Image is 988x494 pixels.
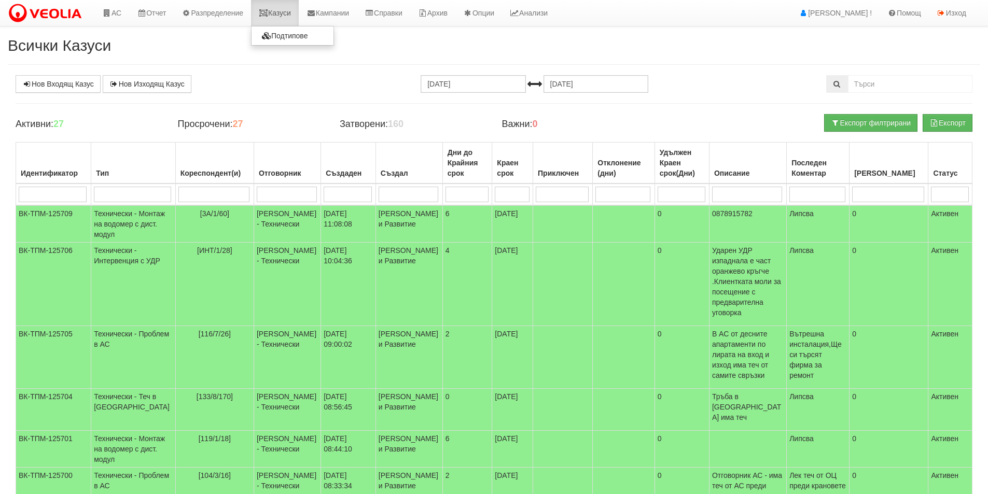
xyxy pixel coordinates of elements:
[375,143,442,184] th: Създал: No sort applied, activate to apply an ascending sort
[850,326,928,389] td: 0
[16,243,91,326] td: ВК-ТПМ-125706
[375,243,442,326] td: [PERSON_NAME] и Развитие
[321,143,376,184] th: Създаден: No sort applied, activate to apply an ascending sort
[252,29,333,43] a: Подтипове
[533,119,538,129] b: 0
[712,208,784,219] p: 0878915782
[375,431,442,468] td: [PERSON_NAME] и Развитие
[712,245,784,318] p: Ударен УДР изпаднала е част оранжево кръгче .Клиентката моли за посещение с предварителна уговорка
[321,243,376,326] td: [DATE] 10:04:36
[492,143,533,184] th: Краен срок: No sort applied, activate to apply an ascending sort
[848,75,972,93] input: Търсене по Идентификатор, Бл/Вх/Ап, Тип, Описание, Моб. Номер, Имейл, Файл, Коментар,
[789,434,814,443] span: Липсва
[787,143,850,184] th: Последен Коментар: No sort applied, activate to apply an ascending sort
[254,431,321,468] td: [PERSON_NAME] - Технически
[379,166,440,180] div: Създал
[91,389,176,431] td: Технически - Теч в [GEOGRAPHIC_DATA]
[502,119,648,130] h4: Важни:
[850,205,928,243] td: 0
[53,119,64,129] b: 27
[16,389,91,431] td: ВК-ТПМ-125704
[442,143,492,184] th: Дни до Крайния срок: No sort applied, activate to apply an ascending sort
[850,431,928,468] td: 0
[254,243,321,326] td: [PERSON_NAME] - Технически
[446,434,450,443] span: 6
[8,3,87,24] img: VeoliaLogo.png
[340,119,486,130] h4: Затворени:
[16,119,162,130] h4: Активни:
[16,326,91,389] td: ВК-ТПМ-125705
[789,246,814,255] span: Липсва
[789,392,814,401] span: Липсва
[375,326,442,389] td: [PERSON_NAME] и Развитие
[197,392,233,401] span: [133/8/170]
[824,114,917,132] button: Експорт филтрирани
[492,389,533,431] td: [DATE]
[593,143,655,184] th: Отклонение (дни): No sort applied, activate to apply an ascending sort
[8,37,980,54] h2: Всички Казуси
[655,326,709,389] td: 0
[388,119,403,129] b: 160
[789,156,846,180] div: Последен Коментар
[91,431,176,468] td: Технически - Монтаж на водомер с дист. модул
[928,431,972,468] td: Активен
[446,392,450,401] span: 0
[446,246,450,255] span: 4
[16,143,91,184] th: Идентификатор: No sort applied, activate to apply an ascending sort
[200,209,229,218] span: [3А/1/60]
[492,243,533,326] td: [DATE]
[91,243,176,326] td: Технически - Интервенция с УДР
[852,166,925,180] div: [PERSON_NAME]
[495,156,530,180] div: Краен срок
[850,143,928,184] th: Брой Файлове: No sort applied, activate to apply an ascending sort
[446,330,450,338] span: 2
[789,209,814,218] span: Липсва
[928,326,972,389] td: Активен
[16,205,91,243] td: ВК-ТПМ-125709
[655,143,709,184] th: Удължен Краен срок(Дни): No sort applied, activate to apply an ascending sort
[177,119,324,130] h4: Просрочени:
[655,389,709,431] td: 0
[928,243,972,326] td: Активен
[91,326,176,389] td: Технически - Проблем в АС
[199,434,231,443] span: [119/1/18]
[923,114,972,132] button: Експорт
[712,329,784,380] p: В АС от десните апартаменти по лирата на вход и изход има теч от самите свръзки
[175,143,254,184] th: Кореспондент(и): No sort applied, activate to apply an ascending sort
[492,326,533,389] td: [DATE]
[533,143,593,184] th: Приключен: No sort applied, activate to apply an ascending sort
[199,330,231,338] span: [116/7/26]
[655,431,709,468] td: 0
[94,166,173,180] div: Тип
[595,156,651,180] div: Отклонение (дни)
[254,143,321,184] th: Отговорник: No sort applied, activate to apply an ascending sort
[254,389,321,431] td: [PERSON_NAME] - Технически
[16,431,91,468] td: ВК-ТПМ-125701
[321,326,376,389] td: [DATE] 09:00:02
[321,389,376,431] td: [DATE] 08:56:45
[709,143,786,184] th: Описание: No sort applied, activate to apply an ascending sort
[16,75,101,93] a: Нов Входящ Казус
[712,166,784,180] div: Описание
[178,166,251,180] div: Кореспондент(и)
[446,145,490,180] div: Дни до Крайния срок
[492,431,533,468] td: [DATE]
[446,471,450,479] span: 2
[91,143,176,184] th: Тип: No sort applied, activate to apply an ascending sort
[492,205,533,243] td: [DATE]
[931,166,969,180] div: Статус
[658,145,706,180] div: Удължен Краен срок(Дни)
[850,389,928,431] td: 0
[850,243,928,326] td: 0
[321,431,376,468] td: [DATE] 08:44:10
[789,330,842,379] span: Вътрешна инсталация,Ще си търсят фирма за ремонт
[254,205,321,243] td: [PERSON_NAME] - Технически
[324,166,373,180] div: Създаден
[928,205,972,243] td: Активен
[197,246,232,255] span: [ИНТ/1/28]
[199,471,231,479] span: [104/3/16]
[928,389,972,431] td: Активен
[375,205,442,243] td: [PERSON_NAME] и Развитие
[536,166,590,180] div: Приключен
[712,391,784,422] p: Тръба в [GEOGRAPHIC_DATA] има теч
